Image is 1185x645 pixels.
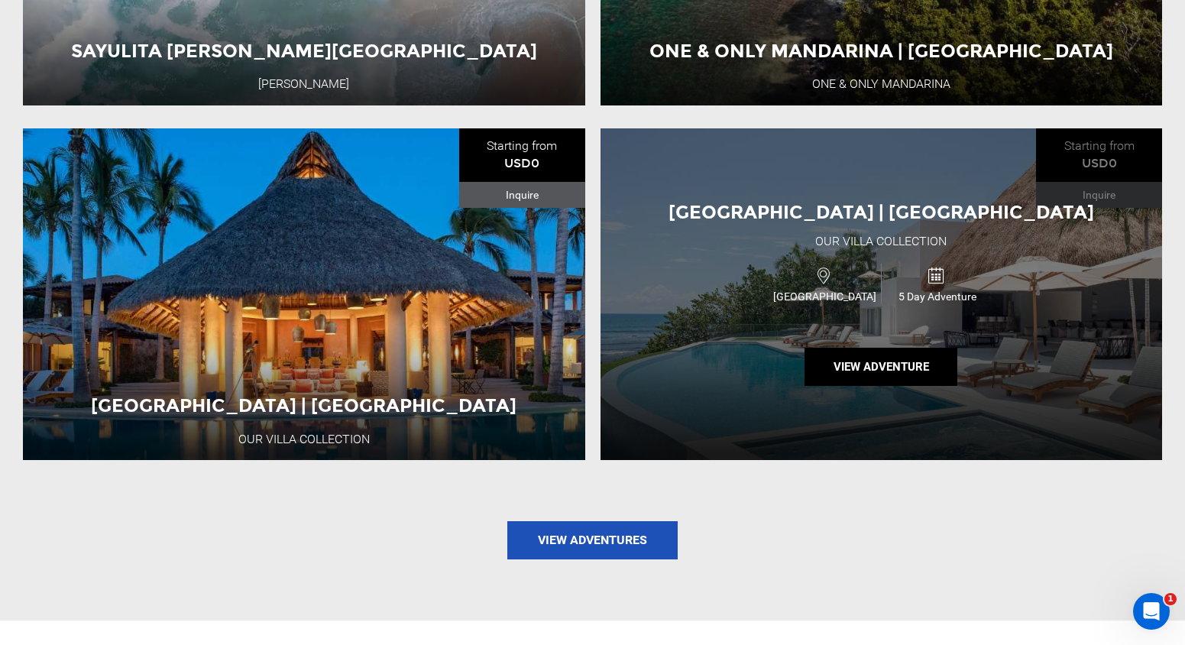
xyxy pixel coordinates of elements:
[815,233,947,251] div: Our Villa Collection
[769,289,881,304] span: [GEOGRAPHIC_DATA]
[669,201,1094,223] span: [GEOGRAPHIC_DATA] | [GEOGRAPHIC_DATA]
[507,521,678,559] a: View Adventures
[805,348,957,386] button: View Adventure
[1164,593,1177,605] span: 1
[882,289,993,304] span: 5 Day Adventure
[1133,593,1170,630] iframe: Intercom live chat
